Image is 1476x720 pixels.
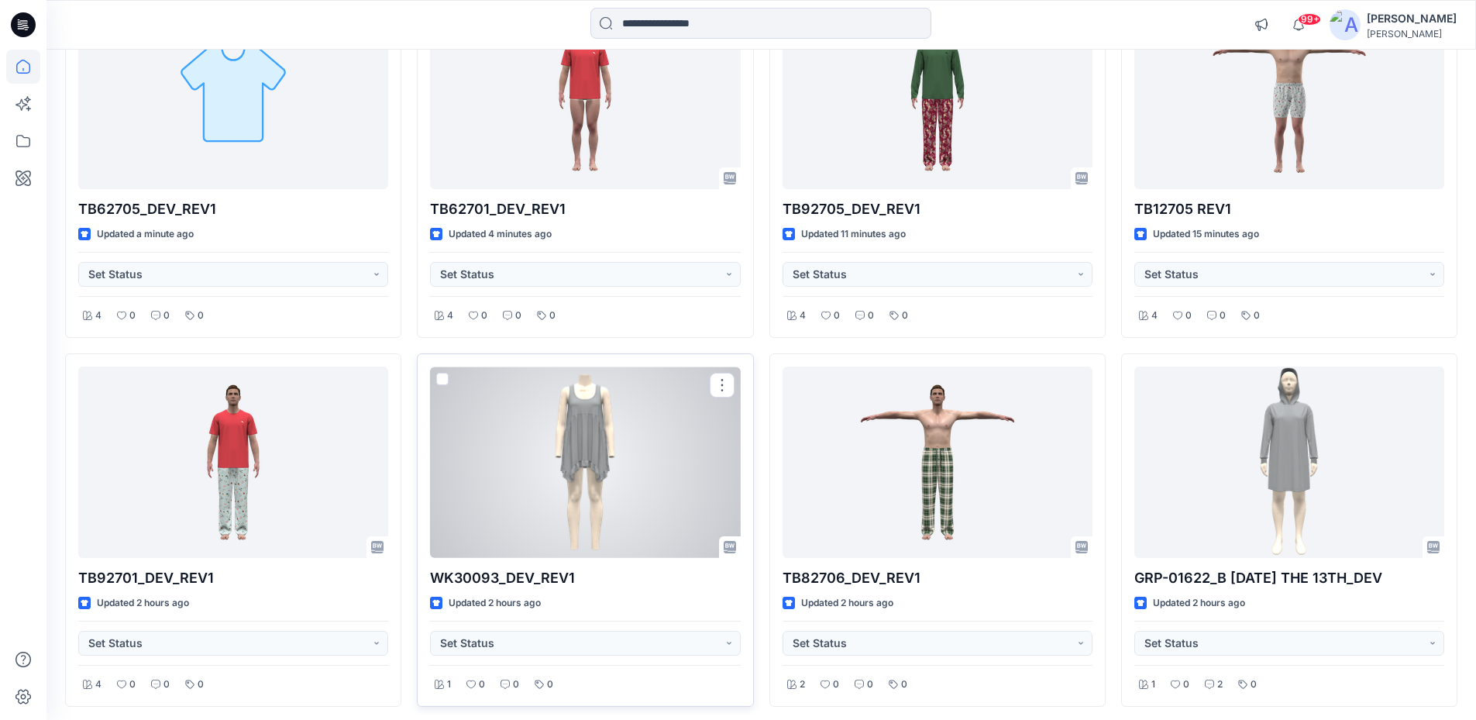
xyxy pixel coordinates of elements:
[783,367,1092,558] a: TB82706_DEV_REV1
[198,308,204,324] p: 0
[1151,677,1155,693] p: 1
[78,567,388,589] p: TB92701_DEV_REV1
[1153,595,1245,611] p: Updated 2 hours ago
[513,677,519,693] p: 0
[78,198,388,220] p: TB62705_DEV_REV1
[1251,677,1257,693] p: 0
[834,308,840,324] p: 0
[163,677,170,693] p: 0
[868,308,874,324] p: 0
[1183,677,1189,693] p: 0
[783,567,1092,589] p: TB82706_DEV_REV1
[1330,9,1361,40] img: avatar
[800,308,806,324] p: 4
[95,677,101,693] p: 4
[449,595,541,611] p: Updated 2 hours ago
[129,308,136,324] p: 0
[1134,367,1444,558] a: GRP-01622_B FRIDAY THE 13TH_DEV
[1134,567,1444,589] p: GRP-01622_B [DATE] THE 13TH_DEV
[515,308,521,324] p: 0
[78,367,388,558] a: TB92701_DEV_REV1
[129,677,136,693] p: 0
[447,308,453,324] p: 4
[801,595,893,611] p: Updated 2 hours ago
[1254,308,1260,324] p: 0
[901,677,907,693] p: 0
[481,308,487,324] p: 0
[95,308,101,324] p: 4
[447,677,451,693] p: 1
[97,595,189,611] p: Updated 2 hours ago
[430,367,740,558] a: WK30093_DEV_REV1
[549,308,556,324] p: 0
[1153,226,1259,243] p: Updated 15 minutes ago
[833,677,839,693] p: 0
[1217,677,1223,693] p: 2
[1151,308,1158,324] p: 4
[547,677,553,693] p: 0
[1367,28,1457,40] div: [PERSON_NAME]
[1134,198,1444,220] p: TB12705 REV1
[479,677,485,693] p: 0
[1185,308,1192,324] p: 0
[783,198,1092,220] p: TB92705_DEV_REV1
[902,308,908,324] p: 0
[1367,9,1457,28] div: [PERSON_NAME]
[449,226,552,243] p: Updated 4 minutes ago
[801,226,906,243] p: Updated 11 minutes ago
[198,677,204,693] p: 0
[163,308,170,324] p: 0
[1298,13,1321,26] span: 99+
[430,567,740,589] p: WK30093_DEV_REV1
[867,677,873,693] p: 0
[97,226,194,243] p: Updated a minute ago
[800,677,805,693] p: 2
[430,198,740,220] p: TB62701_DEV_REV1
[1220,308,1226,324] p: 0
